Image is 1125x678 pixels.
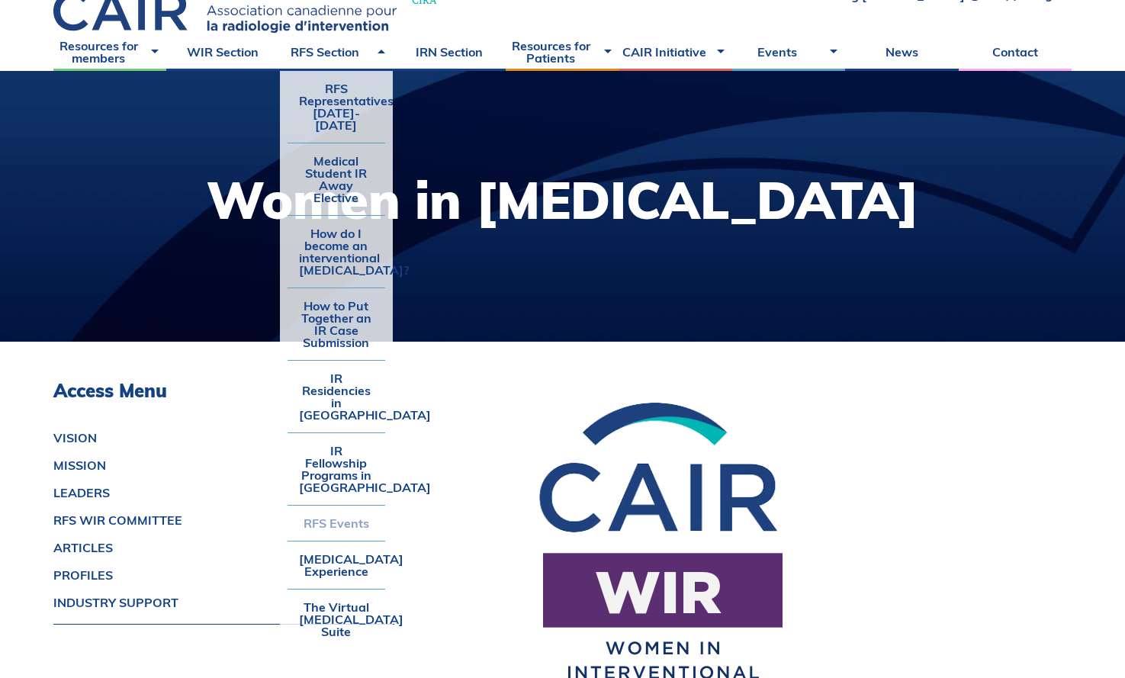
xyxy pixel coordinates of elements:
[288,590,385,649] a: The Virtual [MEDICAL_DATA] Suite
[53,596,394,609] a: INDUSTRY SUPPORT
[53,541,394,554] a: ARTICLES
[280,33,393,71] a: RFS Section
[53,459,394,471] a: MISSION
[53,432,394,444] a: VISION
[166,33,279,71] a: WIR Section
[393,33,506,71] a: IRN Section
[288,216,385,288] a: How do I become an interventional [MEDICAL_DATA]?
[288,433,385,505] a: IR Fellowship Programs in [GEOGRAPHIC_DATA]
[53,569,394,581] a: PROFILES
[53,487,394,499] a: LEADERS
[288,143,385,215] a: Medical Student IR Away Elective
[53,33,166,71] a: Resources for members
[506,33,619,71] a: Resources for Patients
[207,175,919,226] h1: Women in [MEDICAL_DATA]
[732,33,845,71] a: Events
[288,506,385,541] a: RFS Events
[845,33,958,71] a: News
[53,380,394,402] h3: Access Menu
[959,33,1072,71] a: Contact
[288,541,385,589] a: [MEDICAL_DATA] Experience
[288,71,385,143] a: RFS Representatives [DATE]-[DATE]
[288,361,385,432] a: IR Residencies in [GEOGRAPHIC_DATA]
[619,33,732,71] a: CAIR Initiative
[288,288,385,360] a: How to Put Together an IR Case Submission
[53,514,394,526] a: RFS WIR COMMITTEE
